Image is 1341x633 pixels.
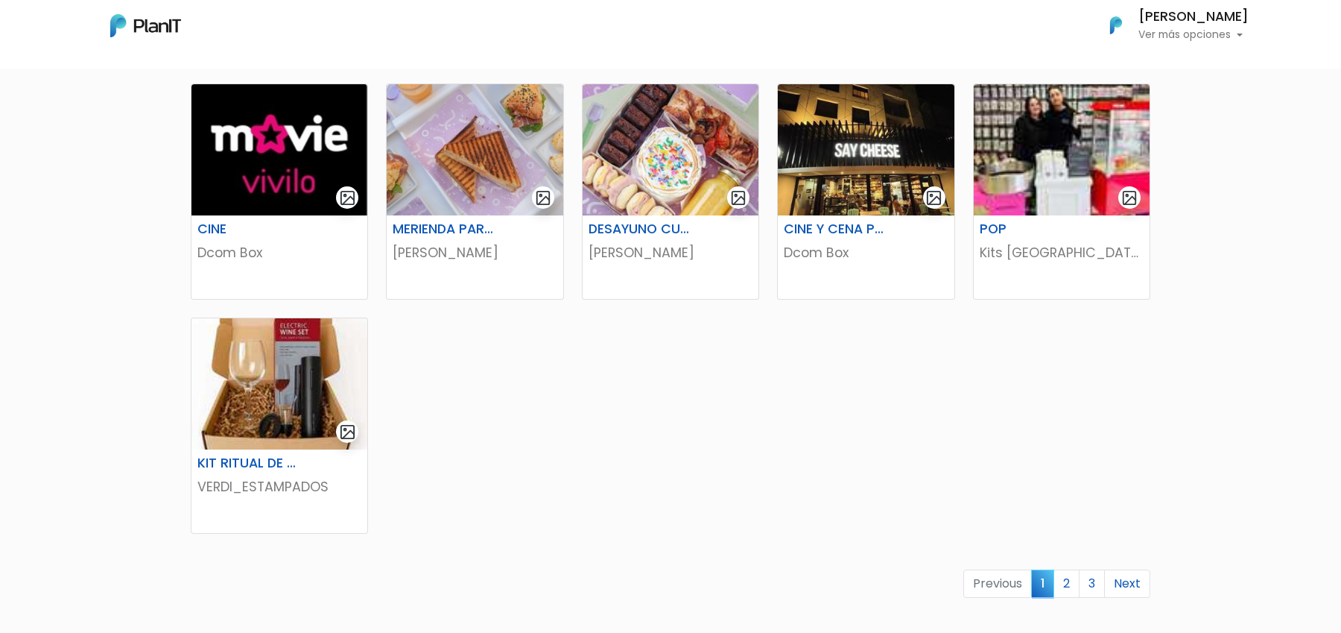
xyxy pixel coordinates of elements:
[1100,9,1132,42] img: PlanIt Logo
[386,84,563,300] a: gallery-light MERIENDA PARA 2 [PERSON_NAME]
[191,318,368,534] a: gallery-light KIT RITUAL DE VINO VERDI_ESTAMPADOS
[1138,10,1249,24] h6: [PERSON_NAME]
[778,84,954,215] img: thumb_WhatsApp_Image_2024-05-31_at_10.12.15.jpeg
[387,84,562,215] img: thumb_thumb_194E8C92-9FC3-430B-9E41-01D9E9B75AED.jpeg
[110,14,181,37] img: PlanIt Logo
[582,84,759,300] a: gallery-light DESAYUNO CUMPLE PARA 1 [PERSON_NAME]
[1121,189,1138,207] img: gallery-light
[1091,6,1249,45] button: PlanIt Logo [PERSON_NAME] Ver más opciones
[339,423,356,441] img: gallery-light
[191,318,367,450] img: thumb_WhatsApp_Image_2025-06-21_at_13.20.07.jpeg
[589,243,752,262] p: [PERSON_NAME]
[974,84,1150,215] img: thumb_WhatsApp_Image_2025-08-05_at_15.02.35__1_.jpeg
[784,243,948,262] p: Dcom Box
[188,456,310,471] h6: KIT RITUAL DE VINO
[384,221,505,237] h6: MERIENDA PARA 2
[583,84,758,215] img: thumb_WhatsApp_Image_2025-02-28_at_13.43.42__2_.jpeg
[777,84,954,300] a: gallery-light CINE Y CENA PARA 2 Dcom Box
[77,14,215,43] div: ¿Necesitás ayuda?
[1053,570,1080,598] a: 2
[980,243,1144,262] p: Kits [GEOGRAPHIC_DATA]
[188,221,310,237] h6: CINE
[971,221,1092,237] h6: POP
[1104,570,1150,598] a: Next
[580,221,701,237] h6: DESAYUNO CUMPLE PARA 1
[730,189,747,207] img: gallery-light
[191,84,368,300] a: gallery-light CINE Dcom Box
[1079,570,1105,598] a: 3
[191,84,367,215] img: thumb_thumb_moviecenter_logo.jpeg
[775,221,896,237] h6: CINE Y CENA PARA 2
[1138,30,1249,40] p: Ver más opciones
[197,243,361,262] p: Dcom Box
[393,243,557,262] p: [PERSON_NAME]
[1031,570,1054,597] span: 1
[197,477,361,497] p: VERDI_ESTAMPADOS
[535,189,552,207] img: gallery-light
[973,84,1150,300] a: gallery-light POP Kits [GEOGRAPHIC_DATA]
[925,189,942,207] img: gallery-light
[339,189,356,207] img: gallery-light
